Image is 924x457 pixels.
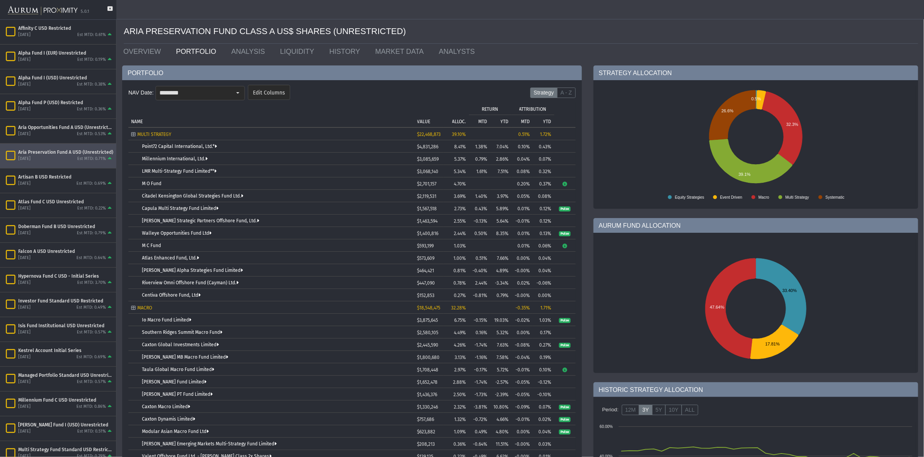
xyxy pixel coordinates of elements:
span: 2.88% [453,380,466,385]
div: [DATE] [18,354,31,360]
td: Column VALUE [415,102,444,127]
td: 0.04% [533,252,554,264]
text: Multi Strategy [785,195,809,199]
td: 0.08% [533,190,554,202]
a: Pulse [559,342,570,347]
td: -1.16% [469,351,490,363]
span: $2,701,157 [417,181,437,187]
div: [DATE] [18,206,31,211]
text: 60.00% [600,424,613,429]
p: VALUE [417,119,431,124]
a: Pulse [559,230,570,236]
div: Artisan B USD Restricted [18,174,113,180]
span: 2.44% [454,231,466,236]
div: STRATEGY ALLOCATION [594,65,919,80]
span: 39.10% [452,132,466,137]
span: $447,090 [417,280,435,286]
text: 39.1% [739,172,751,177]
span: $2,445,590 [417,342,439,348]
td: -0.01% [512,413,533,425]
span: 0.81% [454,268,466,273]
div: Managed Portfolio Standard USD Unrestricted [18,372,113,378]
span: Pulse [559,206,570,212]
span: 1.32% [455,417,466,422]
td: 0.16% [469,326,490,338]
td: 0.07% [533,153,554,165]
td: -0.13% [469,215,490,227]
td: 7.04% [490,140,512,153]
td: -0.04% [512,351,533,363]
a: [PERSON_NAME] PT Fund Limited [142,392,213,397]
td: -0.15% [469,314,490,326]
div: Est MTD: 0.22% [77,206,106,211]
td: 2.86% [490,153,512,165]
td: 0.00% [533,289,554,301]
td: 1.40% [469,190,490,202]
a: Modular Asian Macro Fund Ltd [142,429,209,434]
text: Macro [758,195,769,199]
span: Pulse [559,231,570,237]
div: [DATE] [18,230,31,236]
span: 32.28% [452,305,466,311]
span: $3,085,659 [417,156,439,162]
td: -0.00% [512,289,533,301]
td: 0.79% [469,153,490,165]
a: M O Fund [142,181,161,186]
p: NAME [131,119,143,124]
td: 4.89% [490,264,512,277]
div: 1.71% [536,305,552,311]
td: 7.66% [490,252,512,264]
td: Column MTD [469,115,490,127]
td: 5.64% [490,215,512,227]
label: A - Z [557,88,576,98]
div: [DATE] [18,131,31,137]
a: Pulse [559,404,570,409]
td: 4.80% [490,425,512,438]
div: [PERSON_NAME] Fund I (USD) Unrestricted [18,422,113,428]
div: [DATE] [18,57,31,63]
span: 2.50% [454,392,466,397]
span: $1,800,680 [417,355,440,360]
div: [DATE] [18,404,31,410]
span: 1.00% [454,256,466,261]
div: [DATE] [18,156,31,162]
label: Strategy [530,88,557,98]
td: 4.66% [490,413,512,425]
a: Southern Ridges Summit Macro Fund [142,330,222,335]
td: 2.44% [469,277,490,289]
td: 0.06% [533,239,554,252]
span: 2.32% [454,404,466,410]
div: Est MTD: 0.49% [76,305,106,311]
td: -0.00% [512,438,533,450]
div: [DATE] [18,82,31,88]
td: 0.37% [533,177,554,190]
div: Est MTD: 0.51% [77,429,106,435]
td: 0.01% [512,239,533,252]
div: 0.51% [514,132,530,137]
div: Select [231,86,244,100]
a: HISTORY [324,44,369,59]
p: RETURN [482,107,498,112]
td: 0.43% [469,202,490,215]
a: [PERSON_NAME] MB Macro Fund Limited [142,354,228,360]
div: [DATE] [18,305,31,311]
td: -0.05% [512,388,533,400]
span: 0.27% [454,293,466,298]
td: Column [554,102,576,127]
td: 0.00% [512,425,533,438]
td: -0.06% [533,277,554,289]
td: 0.51% [469,252,490,264]
a: Pulse [559,206,570,211]
text: 0.5% [751,96,761,101]
span: 2.73% [455,206,466,211]
div: Period: [599,403,622,416]
div: Est MTD: 0.57% [77,330,106,335]
td: Column ALLOC. [444,102,469,127]
a: Caxton Macro Limited [142,404,190,409]
div: [DATE] [18,107,31,112]
td: 0.07% [533,400,554,413]
div: Est MTD: 0.69% [76,354,106,360]
span: $3,875,645 [417,318,438,323]
span: 4.26% [454,342,466,348]
p: YTD [501,119,509,124]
